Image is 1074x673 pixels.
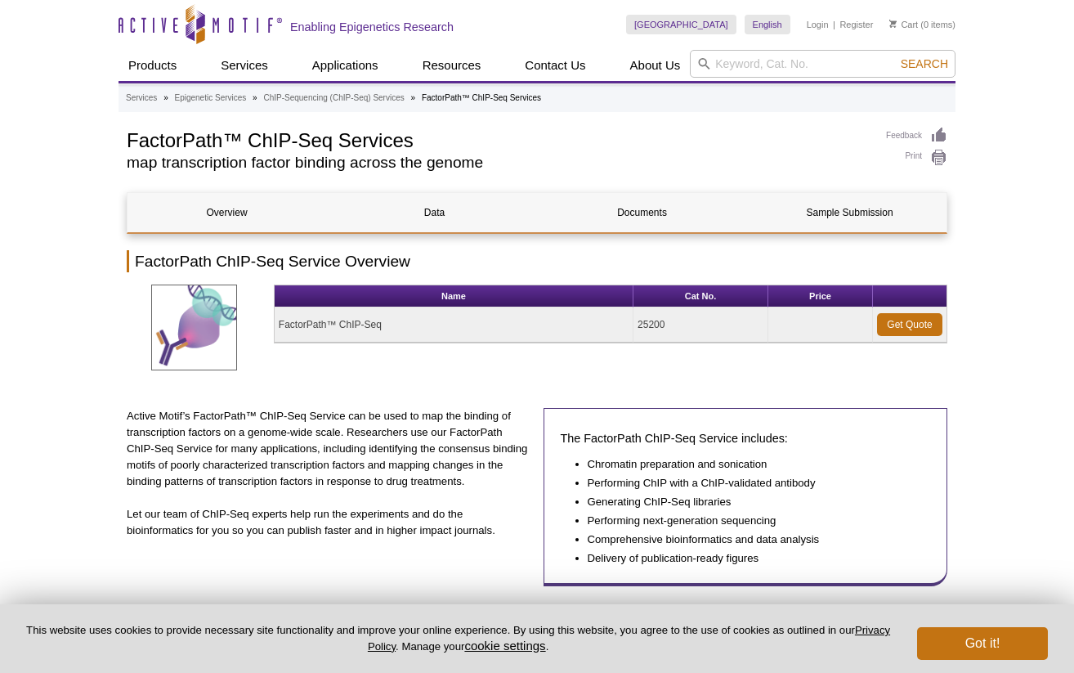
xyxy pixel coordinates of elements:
[588,513,915,529] li: Performing next-generation sequencing
[263,91,404,105] a: ChIP-Sequencing (ChIP-Seq) Services
[588,456,915,473] li: Chromatin preparation and sonication
[886,127,947,145] a: Feedback
[745,15,790,34] a: English
[368,624,890,652] a: Privacy Policy
[877,313,942,336] a: Get Quote
[626,15,736,34] a: [GEOGRAPHIC_DATA]
[633,285,768,307] th: Cat No.
[515,50,595,81] a: Contact Us
[588,532,915,548] li: Comprehensive bioinformatics and data analysis
[833,15,835,34] li: |
[128,193,326,232] a: Overview
[543,193,741,232] a: Documents
[126,91,157,105] a: Services
[620,50,691,81] a: About Us
[127,127,870,151] h1: FactorPath™ ChIP-Seq Services
[411,93,416,102] li: »
[335,193,534,232] a: Data
[889,19,918,30] a: Cart
[119,50,186,81] a: Products
[253,93,257,102] li: »
[127,250,947,272] h2: FactorPath ChIP-Seq Service Overview
[901,57,948,70] span: Search
[290,20,454,34] h2: Enabling Epigenetics Research
[561,428,931,448] h3: The FactorPath ChIP-Seq Service includes:
[422,93,541,102] li: FactorPath™ ChIP-Seq Services
[889,20,897,28] img: Your Cart
[690,50,955,78] input: Keyword, Cat. No.
[464,639,545,653] button: cookie settings
[26,623,890,654] p: This website uses cookies to provide necessary site functionality and improve your online experie...
[127,155,870,170] h2: map transcription factor binding across the genome
[275,307,633,343] td: FactorPath™ ChIP-Seq
[768,285,873,307] th: Price
[275,285,633,307] th: Name
[163,93,168,102] li: »
[807,19,829,30] a: Login
[588,475,915,491] li: Performing ChIP with a ChIP-validated antibody
[211,50,278,81] a: Services
[917,627,1048,660] button: Got it!
[588,494,915,510] li: Generating ChIP-Seq libraries
[127,506,531,539] p: Let our team of ChIP-Seq experts help run the experiments and do the bioinformatics for you so yo...
[413,50,491,81] a: Resources
[127,408,531,490] p: Active Motif’s FactorPath™ ChIP-Seq Service can be used to map the binding of transcription facto...
[174,91,246,105] a: Epigenetic Services
[588,550,915,567] li: Delivery of publication-ready figures
[839,19,873,30] a: Register
[896,56,953,71] button: Search
[886,149,947,167] a: Print
[633,307,768,343] td: 25200
[750,193,949,232] a: Sample Submission
[151,285,237,370] img: Transcription Factors
[302,50,388,81] a: Applications
[889,15,955,34] li: (0 items)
